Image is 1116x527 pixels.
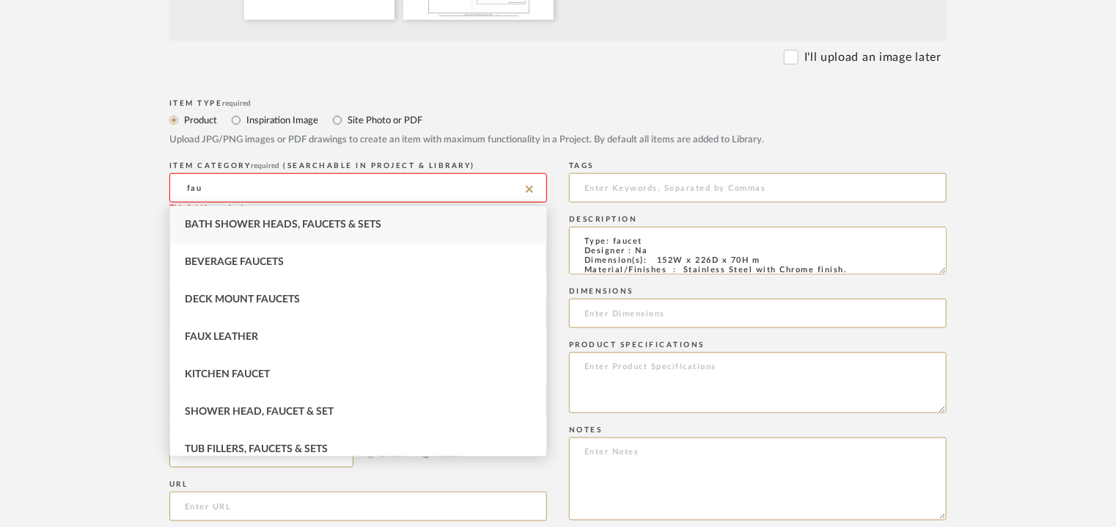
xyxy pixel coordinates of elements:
[569,426,947,435] div: Notes
[252,162,280,170] span: required
[185,369,270,379] span: Kitchen Faucet
[185,332,258,342] span: Faux Leather
[804,48,941,66] label: I'll upload an image later
[569,161,947,170] div: Tags
[185,407,334,417] span: Shower Head, Faucet & Set
[223,100,252,107] span: required
[169,492,547,521] input: Enter URL
[169,99,947,108] div: Item Type
[569,173,947,203] input: Enter Keywords, Separated by Commas
[569,215,947,224] div: Description
[169,133,947,148] div: Upload JPG/PNG images or PDF drawings to create an item with maximum functionality in a Project. ...
[569,299,947,328] input: Enter Dimensions
[169,173,547,203] input: Type a category to search and select
[169,161,547,170] div: ITEM CATEGORY
[245,112,318,128] label: Inspiration Image
[185,294,300,305] span: Deck Mount Faucets
[169,111,947,129] mat-radio-group: Select item type
[183,112,217,128] label: Product
[569,341,947,349] div: Product Specifications
[169,480,547,489] div: URL
[185,257,284,267] span: Beverage Faucets
[284,162,476,170] span: (Searchable in Project & Library)
[185,444,328,454] span: Tub Fillers, Faucets & Sets
[346,112,422,128] label: Site Photo or PDF
[185,219,381,230] span: Bath Shower Heads, Faucets & Sets
[569,287,947,296] div: Dimensions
